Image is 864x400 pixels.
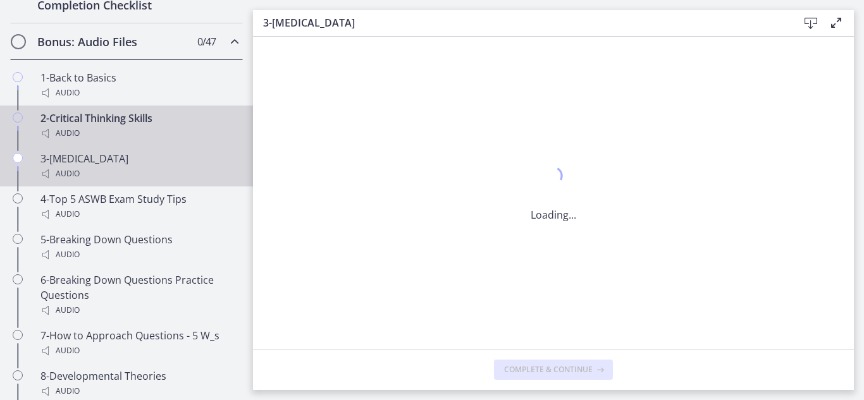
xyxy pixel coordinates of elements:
[197,34,216,49] span: 0 / 47
[40,85,238,100] div: Audio
[40,303,238,318] div: Audio
[40,232,238,262] div: 5-Breaking Down Questions
[40,126,238,141] div: Audio
[40,166,238,181] div: Audio
[40,207,238,222] div: Audio
[40,384,238,399] div: Audio
[40,343,238,358] div: Audio
[37,34,192,49] h2: Bonus: Audio Files
[40,368,238,399] div: 8-Developmental Theories
[40,191,238,222] div: 4-Top 5 ASWB Exam Study Tips
[504,365,593,375] span: Complete & continue
[531,207,576,222] p: Loading...
[40,111,238,141] div: 2-Critical Thinking Skills
[40,247,238,262] div: Audio
[494,360,613,380] button: Complete & continue
[263,15,778,30] h3: 3-[MEDICAL_DATA]
[40,70,238,100] div: 1-Back to Basics
[40,328,238,358] div: 7-How to Approach Questions - 5 W_s
[531,163,576,192] div: 1
[40,272,238,318] div: 6-Breaking Down Questions Practice Questions
[40,151,238,181] div: 3-[MEDICAL_DATA]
